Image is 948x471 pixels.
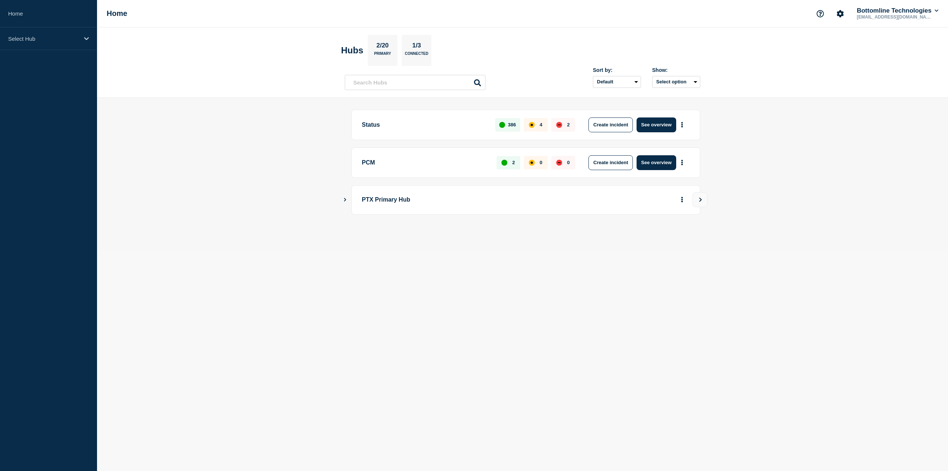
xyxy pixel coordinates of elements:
[556,122,562,128] div: down
[637,117,676,132] button: See overview
[588,155,633,170] button: Create incident
[499,122,505,128] div: up
[529,160,535,166] div: affected
[677,156,687,169] button: More actions
[556,160,562,166] div: down
[593,76,641,88] select: Sort by
[855,14,932,20] p: [EMAIL_ADDRESS][DOMAIN_NAME]
[637,155,676,170] button: See overview
[652,76,700,88] button: Select option
[812,6,828,21] button: Support
[540,122,542,127] p: 4
[593,67,641,73] div: Sort by:
[692,192,707,207] button: View
[374,42,391,52] p: 2/20
[405,52,428,59] p: Connected
[362,117,487,132] p: Status
[345,75,485,90] input: Search Hubs
[107,9,127,18] h1: Home
[508,122,516,127] p: 386
[832,6,848,21] button: Account settings
[512,160,515,165] p: 2
[567,160,570,165] p: 0
[362,193,567,207] p: PTX Primary Hub
[567,122,570,127] p: 2
[652,67,700,73] div: Show:
[677,193,687,207] button: More actions
[588,117,633,132] button: Create incident
[343,197,347,203] button: Show Connected Hubs
[529,122,535,128] div: affected
[540,160,542,165] p: 0
[410,42,424,52] p: 1/3
[8,36,79,42] p: Select Hub
[855,7,940,14] button: Bottomline Technologies
[501,160,507,166] div: up
[374,52,391,59] p: Primary
[362,155,488,170] p: PCM
[341,45,363,56] h2: Hubs
[677,118,687,132] button: More actions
